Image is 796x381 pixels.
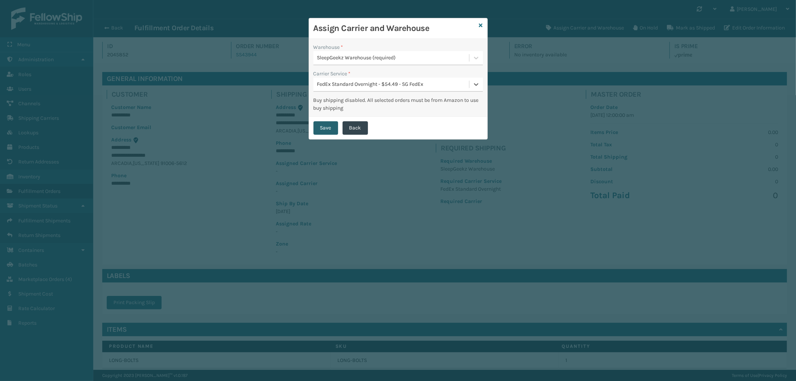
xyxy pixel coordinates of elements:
[313,43,343,51] label: Warehouse
[317,81,470,88] div: FedEx Standard Overnight - $54.49 - SG FedEx
[313,23,476,34] h3: Assign Carrier and Warehouse
[343,121,368,135] button: Back
[313,70,351,78] label: Carrier Service
[313,96,483,112] div: Buy shipping disabled. All selected orders must be from Amazon to use buy shipping
[317,54,470,62] div: SleepGeekz Warehouse (required)
[313,121,338,135] button: Save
